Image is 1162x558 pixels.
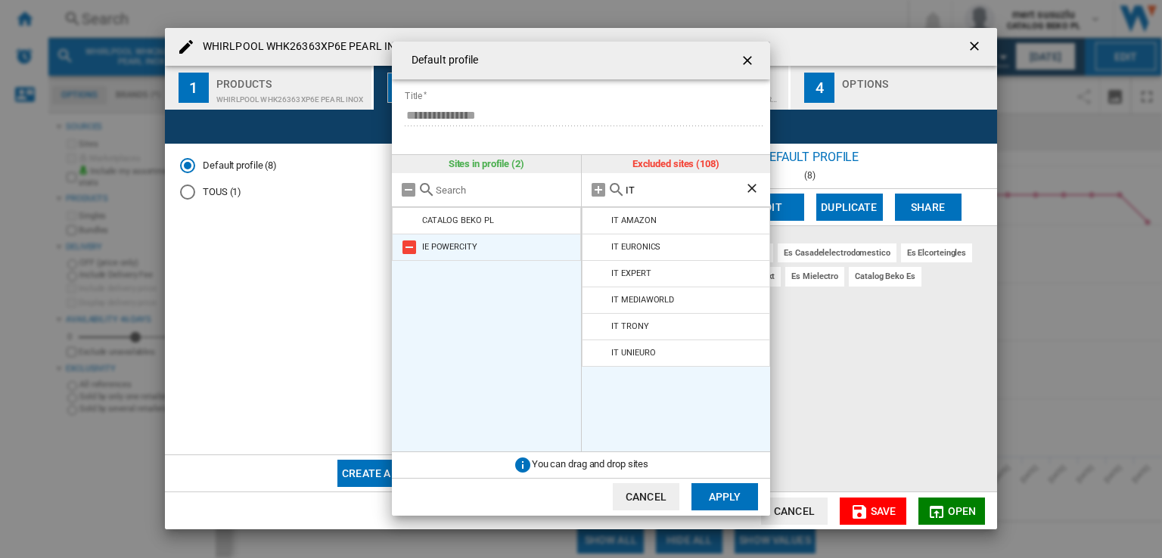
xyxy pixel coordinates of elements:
[399,181,418,199] md-icon: Remove all
[436,184,573,196] input: Search
[734,45,764,76] button: getI18NText('BUTTONS.CLOSE_DIALOG')
[691,483,758,510] button: Apply
[611,215,656,225] div: IT AMAZON
[422,215,494,225] div: CATALOG BEKO PL
[582,155,771,173] div: Excluded sites (108)
[589,181,607,199] md-icon: Add all
[613,483,679,510] button: Cancel
[422,242,477,252] div: IE POWERCITY
[404,53,479,68] h4: Default profile
[611,348,655,358] div: IT UNIEURO
[611,242,660,252] div: IT EURONICS
[611,321,648,331] div: IT TRONY
[744,181,763,199] ng-md-icon: Clear search
[740,53,758,71] ng-md-icon: getI18NText('BUTTONS.CLOSE_DIALOG')
[611,295,674,305] div: IT MEDIAWORLD
[392,155,581,173] div: Sites in profile (2)
[532,458,648,470] span: You can drag and drop sites
[626,184,745,196] input: Search
[611,268,651,278] div: IT EXPERT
